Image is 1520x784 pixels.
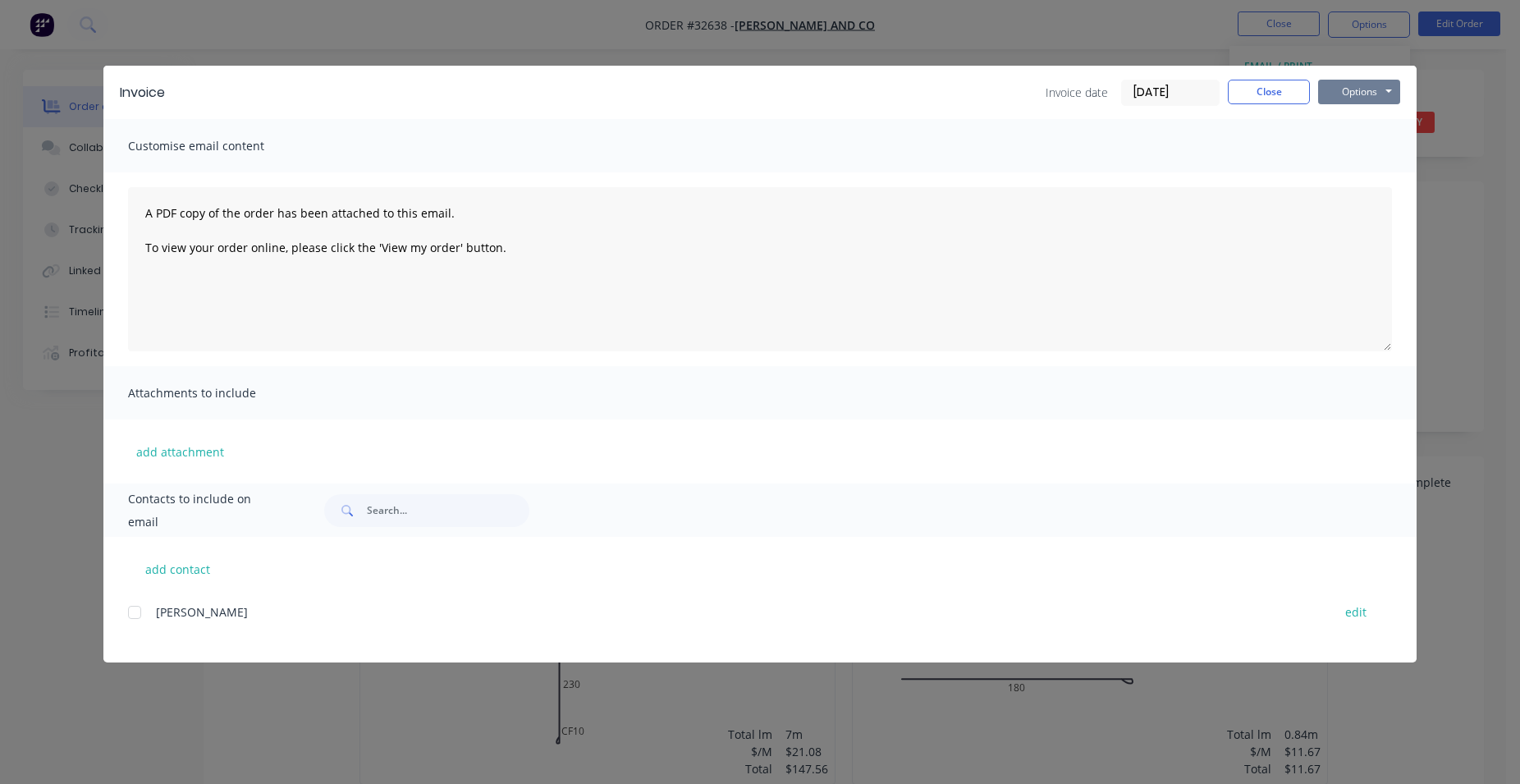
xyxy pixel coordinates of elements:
[128,187,1392,351] textarea: A PDF copy of the order has been attached to this email. To view your order online, please click ...
[128,382,309,405] span: Attachments to include
[128,439,232,464] button: add attachment
[156,604,248,620] span: [PERSON_NAME]
[1335,601,1376,623] button: edit
[1228,80,1310,104] button: Close
[1046,84,1108,101] span: Invoice date
[128,488,283,534] span: Contacts to include on email
[1318,80,1400,104] button: Options
[120,83,165,103] div: Invoice
[128,135,309,158] span: Customise email content
[128,557,227,581] button: add contact
[367,494,529,527] input: Search...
